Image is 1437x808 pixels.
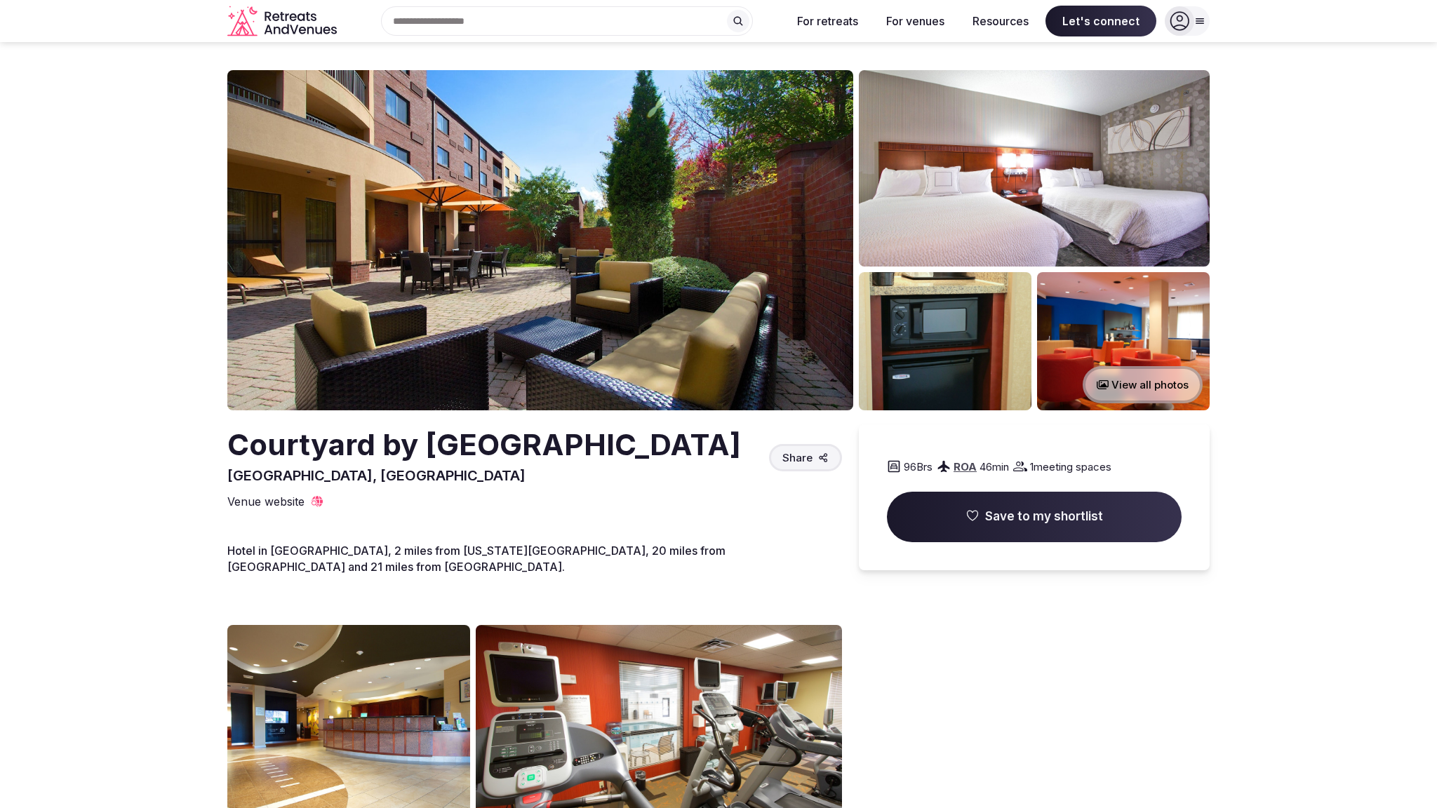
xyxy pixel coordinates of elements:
span: 46 min [980,459,1009,474]
span: [GEOGRAPHIC_DATA], [GEOGRAPHIC_DATA] [227,467,526,484]
a: Visit the homepage [227,6,340,37]
button: For venues [875,6,956,36]
span: 96 Brs [904,459,933,474]
button: View all photos [1083,366,1203,403]
img: Venue gallery photo [859,70,1210,267]
span: Save to my shortlist [985,509,1103,525]
button: For retreats [786,6,869,36]
a: Venue website [227,494,324,509]
span: Hotel in [GEOGRAPHIC_DATA], 2 miles from [US_STATE][GEOGRAPHIC_DATA], 20 miles from [GEOGRAPHIC_D... [227,544,726,573]
a: ROA [954,460,977,473]
img: Venue gallery photo [1037,272,1210,410]
span: 1 meeting spaces [1030,459,1111,474]
svg: Retreats and Venues company logo [227,6,340,37]
span: Let's connect [1045,6,1156,36]
img: Venue cover photo [227,70,853,410]
button: Resources [961,6,1040,36]
img: Venue gallery photo [859,272,1031,410]
h2: Courtyard by [GEOGRAPHIC_DATA] [227,424,741,466]
span: Share [782,450,813,465]
span: Venue website [227,494,305,509]
button: Share [769,444,842,471]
